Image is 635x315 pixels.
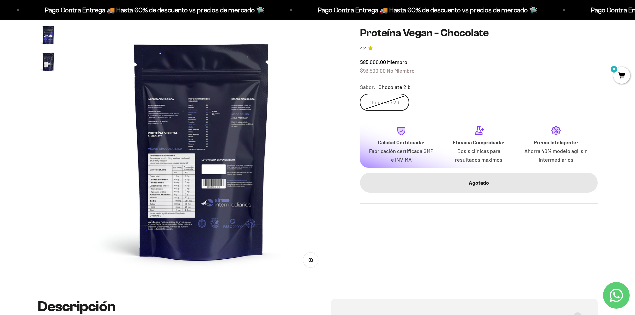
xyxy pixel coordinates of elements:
p: Dosis clínicas para resultados máximos [445,147,512,164]
p: Pago Contra Entrega 🚚 Hasta 60% de descuento vs precios de mercado 🛸 [42,5,262,15]
legend: Sabor: [360,83,376,91]
div: Agotado [373,178,584,187]
img: Proteína Vegan - Chocolate [38,24,59,46]
button: Ir al artículo 1 [38,24,59,48]
span: Miembro [387,59,407,65]
button: Agotado [360,173,598,193]
img: Proteína Vegan - Chocolate [38,51,59,72]
span: Chocolate 2lb [378,83,411,91]
strong: Precio Inteligente: [534,139,578,145]
a: 0 [613,72,630,80]
span: $93.500,00 [360,67,386,73]
strong: Calidad Certificada: [378,139,425,145]
p: Ahorra 40% modelo ágil sin intermediarios [523,147,589,164]
p: Pago Contra Entrega 🚚 Hasta 60% de descuento vs precios de mercado 🛸 [315,5,535,15]
p: Fabricación certificada GMP e INVIMA [368,147,435,164]
h2: Descripción [38,299,304,315]
span: 4.2 [360,45,366,52]
strong: Eficacia Comprobada: [453,139,505,145]
img: Proteína Vegan - Chocolate [75,24,328,277]
button: Ir al artículo 2 [38,51,59,74]
h1: Proteína Vegan - Chocolate [360,27,598,39]
mark: 0 [610,65,618,73]
span: $85.000,00 [360,59,386,65]
span: No Miembro [387,67,415,73]
a: 4.24.2 de 5.0 estrellas [360,45,598,52]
